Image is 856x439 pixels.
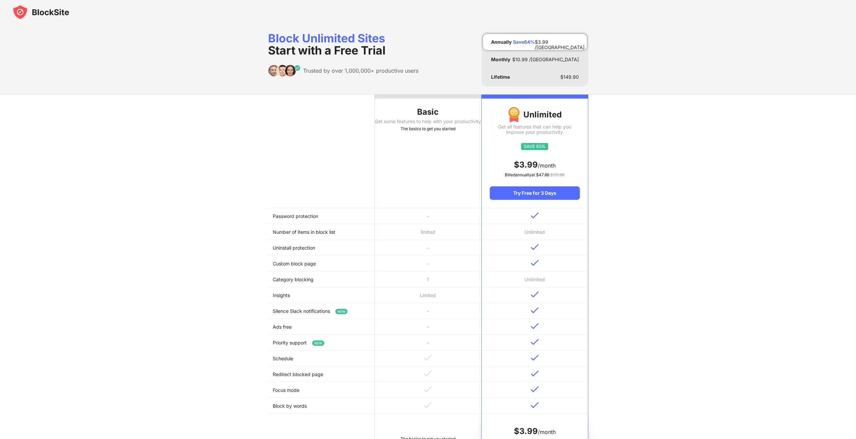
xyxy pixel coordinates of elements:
td: Redirect blocked page [268,366,375,382]
span: $ 3.99 [514,160,538,170]
td: Uninstall protection [268,240,375,256]
td: - [375,335,481,351]
span: NEW [335,309,347,314]
img: v-blue.svg [531,370,539,377]
td: Schedule [268,351,375,366]
img: v-blue.svg [531,402,539,408]
img: v-grey.svg [424,386,432,393]
td: limited [375,224,481,240]
div: Basic [375,107,481,117]
img: save65.svg [521,143,548,150]
img: v-blue.svg [531,355,539,361]
td: - [375,303,481,319]
img: v-blue.svg [531,323,539,329]
img: v-blue.svg [531,291,539,298]
div: Annually [491,39,512,45]
div: The basics to get you started [375,125,481,132]
div: Get all features that can help you improve your productivity [490,124,580,135]
div: /month [486,426,583,437]
img: v-blue.svg [531,386,539,393]
td: Category blocking [268,271,375,287]
div: Try Free for 3 Days [490,186,580,200]
img: v-grey.svg [424,355,432,361]
span: NEW [312,340,324,346]
td: 1 [375,271,481,287]
div: Monthly [491,57,510,62]
td: - [375,256,481,271]
div: Block Unlimited Sites [268,32,418,57]
div: Trusted by over 1,000,000+ productive users [303,67,418,74]
div: $ 10.99 /[GEOGRAPHIC_DATA] [512,57,579,62]
td: - [375,319,481,335]
img: v-blue.svg [531,307,539,314]
td: Focus mode [268,382,375,398]
td: Number of items in block list [268,224,375,240]
img: trusted-by.svg [268,65,301,77]
img: v-blue.svg [531,339,539,345]
td: Block by words [268,398,375,414]
div: Get some features to help with your productivity [375,119,481,124]
span: Start with a Free Trial [268,43,385,57]
td: Password protection [268,208,375,224]
td: Ads free [268,319,375,335]
span: $ 131.88 [550,172,564,177]
div: $ 149.90 [560,74,579,80]
td: Priority support [268,335,375,351]
span: $ 3.99 [514,426,538,436]
div: /month [490,159,580,170]
div: $ 3.99 /[GEOGRAPHIC_DATA] [535,39,585,45]
td: Limited [375,287,481,303]
img: v-grey.svg [424,370,432,377]
img: img-premium-medal [508,107,520,123]
img: v-blue.svg [531,244,539,250]
td: Insights [268,287,375,303]
td: Silence Slack notifications [268,303,375,319]
td: Custom block page [268,256,375,271]
td: - [375,208,481,224]
td: Unlimited [481,224,588,240]
img: v-blue.svg [531,260,539,266]
img: blocksite-icon-black.svg [12,4,69,20]
div: Unlimited [490,107,580,123]
div: Billed annually at $ 47.88 [490,172,580,178]
td: Unlimited [481,271,588,287]
div: Save 64 % [513,39,535,45]
img: v-blue.svg [531,212,539,219]
td: - [375,240,481,256]
div: Lifetime [491,74,510,80]
img: v-grey.svg [424,402,432,408]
